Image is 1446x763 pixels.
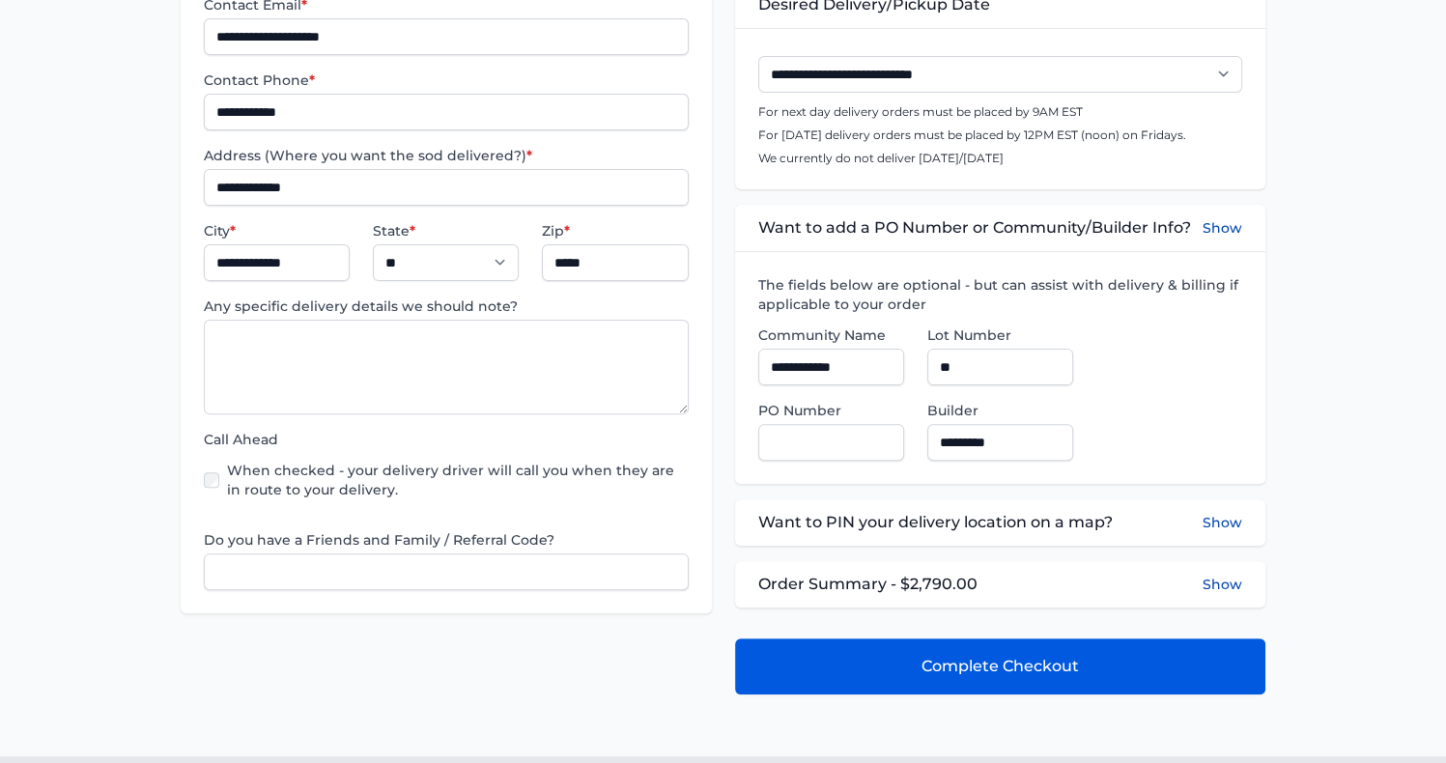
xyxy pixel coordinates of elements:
label: Address (Where you want the sod delivered?) [204,146,688,165]
span: Complete Checkout [921,655,1079,678]
button: Complete Checkout [735,638,1265,694]
label: Zip [542,221,688,240]
label: Community Name [758,325,904,345]
label: Do you have a Friends and Family / Referral Code? [204,530,688,550]
label: Call Ahead [204,430,688,449]
label: City [204,221,350,240]
label: Builder [927,401,1073,420]
label: When checked - your delivery driver will call you when they are in route to your delivery. [227,461,688,499]
span: Want to add a PO Number or Community/Builder Info? [758,216,1191,240]
span: Order Summary - $2,790.00 [758,573,978,596]
label: The fields below are optional - but can assist with delivery & billing if applicable to your order [758,275,1242,314]
p: For [DATE] delivery orders must be placed by 12PM EST (noon) on Fridays. [758,127,1242,143]
p: For next day delivery orders must be placed by 9AM EST [758,104,1242,120]
label: Any specific delivery details we should note? [204,297,688,316]
label: PO Number [758,401,904,420]
button: Show [1203,511,1242,534]
button: Show [1203,216,1242,240]
label: State [373,221,519,240]
p: We currently do not deliver [DATE]/[DATE] [758,151,1242,166]
label: Contact Phone [204,71,688,90]
span: Want to PIN your delivery location on a map? [758,511,1113,534]
button: Show [1203,575,1242,594]
label: Lot Number [927,325,1073,345]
